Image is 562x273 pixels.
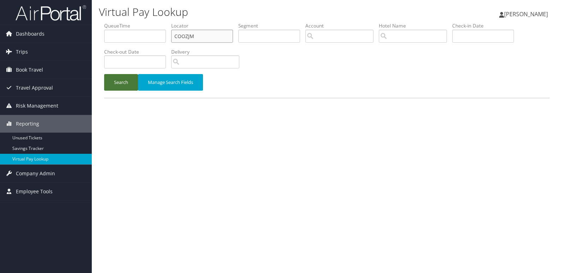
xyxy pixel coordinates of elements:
[16,25,44,43] span: Dashboards
[16,61,43,79] span: Book Travel
[99,5,403,19] h1: Virtual Pay Lookup
[171,22,238,29] label: Locator
[16,5,86,21] img: airportal-logo.png
[238,22,305,29] label: Segment
[104,74,138,91] button: Search
[138,74,203,91] button: Manage Search Fields
[499,4,555,25] a: [PERSON_NAME]
[504,10,548,18] span: [PERSON_NAME]
[16,115,39,133] span: Reporting
[16,165,55,182] span: Company Admin
[16,43,28,61] span: Trips
[171,48,245,55] label: Delivery
[16,79,53,97] span: Travel Approval
[104,48,171,55] label: Check-out Date
[379,22,452,29] label: Hotel Name
[104,22,171,29] label: QueueTime
[452,22,519,29] label: Check-in Date
[305,22,379,29] label: Account
[16,183,53,200] span: Employee Tools
[16,97,58,115] span: Risk Management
